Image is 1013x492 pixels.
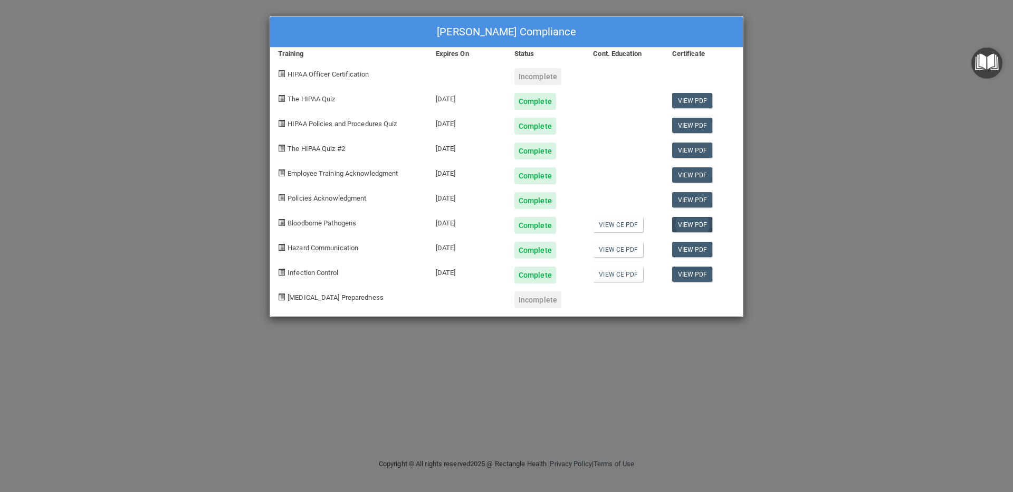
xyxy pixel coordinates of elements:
[428,48,506,60] div: Expires On
[288,269,338,277] span: Infection Control
[514,192,556,209] div: Complete
[672,167,713,183] a: View PDF
[288,95,335,103] span: The HIPAA Quiz
[288,145,345,153] span: The HIPAA Quiz #2
[672,118,713,133] a: View PDF
[428,159,506,184] div: [DATE]
[514,267,556,283] div: Complete
[514,242,556,259] div: Complete
[428,85,506,110] div: [DATE]
[514,93,556,110] div: Complete
[664,48,743,60] div: Certificate
[288,70,369,78] span: HIPAA Officer Certification
[514,217,556,234] div: Complete
[672,242,713,257] a: View PDF
[428,135,506,159] div: [DATE]
[428,234,506,259] div: [DATE]
[514,291,561,308] div: Incomplete
[270,48,428,60] div: Training
[428,184,506,209] div: [DATE]
[428,209,506,234] div: [DATE]
[428,110,506,135] div: [DATE]
[593,217,643,232] a: View CE PDF
[593,242,643,257] a: View CE PDF
[514,68,561,85] div: Incomplete
[514,167,556,184] div: Complete
[506,48,585,60] div: Status
[288,194,366,202] span: Policies Acknowledgment
[971,48,1002,79] button: Open Resource Center
[288,219,356,227] span: Bloodborne Pathogens
[672,217,713,232] a: View PDF
[288,294,384,301] span: [MEDICAL_DATA] Preparedness
[288,169,398,177] span: Employee Training Acknowledgment
[428,259,506,283] div: [DATE]
[514,118,556,135] div: Complete
[672,267,713,282] a: View PDF
[672,93,713,108] a: View PDF
[288,120,397,128] span: HIPAA Policies and Procedures Quiz
[672,192,713,207] a: View PDF
[585,48,664,60] div: Cont. Education
[672,143,713,158] a: View PDF
[593,267,643,282] a: View CE PDF
[270,17,743,48] div: [PERSON_NAME] Compliance
[288,244,358,252] span: Hazard Communication
[514,143,556,159] div: Complete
